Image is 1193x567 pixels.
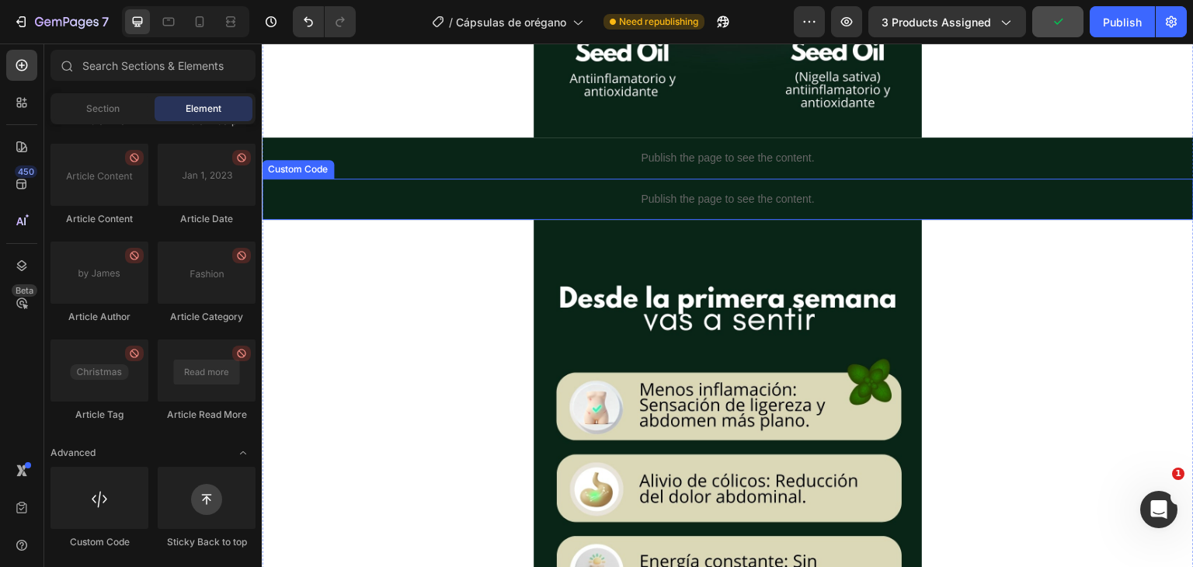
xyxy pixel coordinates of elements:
iframe: Design area [262,43,1193,567]
span: Element [186,102,221,116]
span: Section [86,102,120,116]
p: 7 [102,12,109,31]
button: Publish [1090,6,1155,37]
div: Article Author [50,310,148,324]
span: / [449,14,453,30]
button: 7 [6,6,116,37]
div: Article Content [50,212,148,226]
button: 3 products assigned [868,6,1026,37]
div: Article Date [158,212,256,226]
div: Publish [1103,14,1142,30]
input: Search Sections & Elements [50,50,256,81]
div: Article Category [158,310,256,324]
span: Cápsulas de orégano [456,14,566,30]
div: 450 [15,165,37,178]
span: 1 [1172,468,1184,480]
span: Need republishing [619,15,698,29]
div: Article Tag [50,408,148,422]
div: Custom Code [50,535,148,549]
div: Undo/Redo [293,6,356,37]
iframe: Intercom live chat [1140,491,1177,528]
div: Beta [12,284,37,297]
span: 3 products assigned [882,14,991,30]
span: Advanced [50,446,96,460]
span: Toggle open [231,440,256,465]
div: Article Read More [158,408,256,422]
div: Sticky Back to top [158,535,256,549]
